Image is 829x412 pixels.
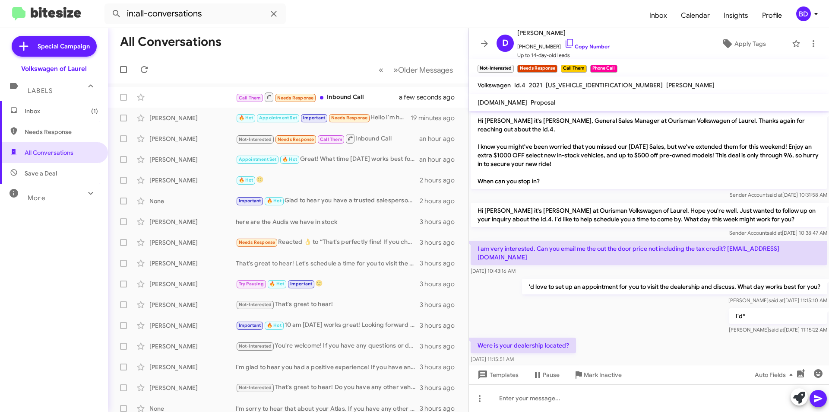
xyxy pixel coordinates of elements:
button: Mark Inactive [566,367,629,383]
a: Copy Number [564,43,610,50]
span: Sender Account [DATE] 10:38:47 AM [729,230,827,236]
span: said at [769,326,784,333]
button: BD [789,6,820,21]
div: 🙂 [236,175,420,185]
span: 🔥 Hot [267,323,282,328]
span: [DOMAIN_NAME] [478,99,527,106]
small: Not-Interested [478,65,514,73]
div: 3 hours ago [420,280,462,288]
a: Insights [717,3,755,28]
div: here are the Audis we have in stock [236,217,420,226]
span: [PERSON_NAME] [666,81,715,89]
span: Appointment Set [239,156,277,162]
span: said at [767,230,782,236]
span: Appointment Set [259,115,297,121]
a: Inbox [642,3,674,28]
span: [PHONE_NUMBER] [517,38,610,51]
button: Next [388,61,458,79]
small: Call Them [561,65,587,73]
div: Volkswagen of Laurel [21,64,87,73]
div: That's great to hear! Do you have any other vehicles you might consider selling? We’re still look... [236,383,420,393]
div: 3 hours ago [420,217,462,226]
button: Apply Tags [699,36,788,51]
span: Id.4 [514,81,525,89]
span: 🔥 Hot [239,115,253,121]
span: [PERSON_NAME] [DATE] 11:15:22 AM [729,326,827,333]
span: 🔥 Hot [269,281,284,287]
span: Important [239,323,261,328]
span: Apply Tags [734,36,766,51]
a: Profile [755,3,789,28]
span: 🔥 Hot [239,177,253,183]
span: » [393,64,398,75]
div: 3 hours ago [420,383,462,392]
span: Pause [543,367,560,383]
span: Call Them [239,95,261,101]
span: [DATE] 10:43:16 AM [471,268,516,274]
div: [PERSON_NAME] [149,280,236,288]
div: an hour ago [419,134,462,143]
span: Labels [28,87,53,95]
div: [PERSON_NAME] [149,155,236,164]
div: [PERSON_NAME] [149,383,236,392]
span: 🔥 Hot [282,156,297,162]
input: Search [104,3,286,24]
p: I am very interested. Can you email me the out the door price not including the tax credit? [EMAI... [471,241,827,265]
span: Needs Response [331,115,368,121]
div: 3 hours ago [420,259,462,268]
h1: All Conversations [120,35,221,49]
span: D [502,36,509,50]
div: Inbound Call [236,133,419,144]
p: Were is your dealership located? [471,338,576,353]
span: Older Messages [398,65,453,75]
div: [PERSON_NAME] [149,300,236,309]
p: 'd love to set up an appointment for you to visit the dealership and discuss. What day works best... [522,279,827,294]
span: Important [303,115,325,121]
a: Calendar [674,3,717,28]
span: [US_VEHICLE_IDENTIFICATION_NUMBER] [546,81,663,89]
span: said at [767,192,782,198]
p: Hi [PERSON_NAME] it's [PERSON_NAME] at Ourisman Volkswagen of Laurel. Hope you're well. Just want... [471,203,827,227]
div: That's great to hear! [236,300,420,310]
span: Templates [476,367,519,383]
span: Proposal [531,99,555,106]
div: [PERSON_NAME] [149,217,236,226]
nav: Page navigation example [374,61,458,79]
div: a few seconds ago [410,93,462,102]
div: BD [796,6,811,21]
span: Needs Response [277,95,314,101]
div: Glad to hear you have a trusted salesperson! If you need assistance feel free to reach out. We’re... [236,196,420,206]
span: Mark Inactive [584,367,622,383]
span: Not-Interested [239,137,272,142]
span: [DATE] 11:15:51 AM [471,356,514,362]
div: None [149,197,236,205]
div: 3 hours ago [420,321,462,330]
div: That's great to hear! Let's schedule a time for you to visit the dealership so we can discuss the... [236,259,420,268]
div: [PERSON_NAME] [149,259,236,268]
div: [PERSON_NAME] [149,321,236,330]
div: [PERSON_NAME] [149,134,236,143]
div: Hello I'm here working with DJ on the 2021 [PERSON_NAME] [236,113,411,123]
div: 3 hours ago [420,300,462,309]
div: [PERSON_NAME] [149,176,236,185]
span: Needs Response [25,128,98,136]
span: Not-Interested [239,343,272,349]
span: Save a Deal [25,169,57,178]
span: Not-Interested [239,302,272,307]
span: Needs Response [239,240,275,245]
div: 10 am [DATE] works great! Looking forward to seeing you then. If you have any questions in the me... [236,320,420,330]
div: [PERSON_NAME] [149,363,236,371]
span: [PERSON_NAME] [517,28,610,38]
span: Special Campaign [38,42,90,51]
span: Auto Fields [755,367,796,383]
div: 3 hours ago [420,342,462,351]
div: You're welcome! If you have any questions or decide to explore selling your vehicle in the future... [236,341,420,351]
p: Hi [PERSON_NAME] it's [PERSON_NAME], General Sales Manager at Ourisman Volkswagen of Laurel. Than... [471,113,827,189]
div: Inbound Call [236,92,410,102]
div: [PERSON_NAME] [149,114,236,122]
span: Inbox [25,107,98,115]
